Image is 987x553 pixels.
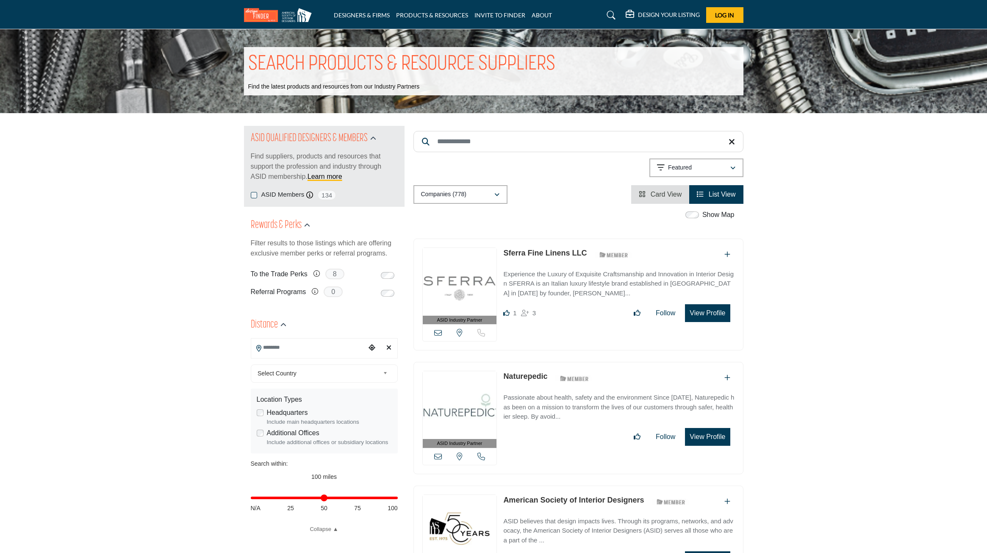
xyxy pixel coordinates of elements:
div: Include main headquarters locations [267,418,392,426]
span: N/A [251,504,261,513]
a: Passionate about health, safety and the environment Since [DATE], Naturepedic has been on a missi... [503,388,734,422]
span: 100 miles [311,473,337,480]
button: View Profile [685,304,730,322]
button: Like listing [628,305,646,322]
div: Location Types [257,395,392,405]
div: Choose your current location [366,339,378,357]
span: 25 [287,504,294,513]
span: 1 [513,309,516,317]
span: 134 [317,190,336,200]
p: Filter results to those listings which are offering exclusive member perks or referral programs. [251,238,398,258]
label: Additional Offices [267,428,319,438]
input: Search Location [251,339,366,356]
a: Learn more [308,173,342,180]
a: ASID Industry Partner [423,371,497,448]
button: View Profile [685,428,730,446]
p: Find suppliers, products and resources that support the profession and industry through ASID memb... [251,151,398,182]
img: ASID Members Badge Icon [595,250,633,260]
i: Like [503,310,510,316]
h2: Distance [251,317,278,333]
h1: SEARCH PRODUCTS & RESOURCE SUPPLIERS [248,51,555,78]
a: View Card [639,191,682,198]
a: Experience the Luxury of Exquisite Craftsmanship and Innovation in Interior Design SFERRA is an I... [503,264,734,298]
a: ASID Industry Partner [423,248,497,325]
span: 100 [388,504,397,513]
button: Follow [650,305,681,322]
a: DESIGNERS & FIRMS [334,11,390,19]
label: To the Trade Perks [251,267,308,281]
a: American Society of Interior Designers [503,496,644,504]
span: 8 [325,269,344,279]
a: Search [599,8,621,22]
div: Include additional offices or subsidiary locations [267,438,392,447]
button: Companies (778) [413,185,507,204]
button: Follow [650,428,681,445]
button: Like listing [628,428,646,445]
span: 0 [324,286,343,297]
input: Switch to Referral Programs [381,290,394,297]
span: 3 [532,309,536,317]
label: Headquarters [267,408,308,418]
span: List View [709,191,736,198]
span: Log In [715,11,734,19]
label: Show Map [702,210,735,220]
span: ASID Industry Partner [437,317,482,324]
a: ABOUT [532,11,552,19]
h2: Rewards & Perks [251,218,302,233]
img: ASID Members Badge Icon [652,497,690,507]
h2: ASID QUALIFIED DESIGNERS & MEMBERS [251,131,368,146]
p: Companies (778) [421,190,466,199]
label: ASID Members [261,190,305,200]
button: Log In [706,7,743,23]
a: ASID believes that design impacts lives. Through its programs, networks, and advocacy, the Americ... [503,511,734,545]
label: Referral Programs [251,284,306,299]
button: Featured [649,158,743,177]
div: Search within: [251,459,398,468]
a: INVITE TO FINDER [474,11,525,19]
a: Add To List [724,251,730,258]
a: PRODUCTS & RESOURCES [396,11,468,19]
p: Naturepedic [503,371,547,382]
img: Sferra Fine Linens LLC [423,248,497,316]
input: Search Keyword [413,131,743,152]
p: Experience the Luxury of Exquisite Craftsmanship and Innovation in Interior Design SFERRA is an I... [503,270,734,298]
img: ASID Members Badge Icon [555,373,593,383]
li: Card View [631,185,689,204]
div: Clear search location [383,339,395,357]
p: Passionate about health, safety and the environment Since [DATE], Naturepedic has been on a missi... [503,393,734,422]
div: DESIGN YOUR LISTING [626,10,700,20]
span: ASID Industry Partner [437,440,482,447]
span: 75 [354,504,361,513]
a: Naturepedic [503,372,547,381]
p: American Society of Interior Designers [503,495,644,506]
p: Sferra Fine Linens LLC [503,247,587,259]
p: Featured [668,164,692,172]
a: View List [697,191,735,198]
span: 50 [321,504,327,513]
span: Card View [651,191,682,198]
span: Select Country [258,368,380,378]
a: Add To List [724,374,730,381]
li: List View [689,185,743,204]
input: ASID Members checkbox [251,192,257,198]
p: Find the latest products and resources from our Industry Partners [248,83,420,91]
img: Site Logo [244,8,316,22]
input: Switch to To the Trade Perks [381,272,394,279]
p: ASID believes that design impacts lives. Through its programs, networks, and advocacy, the Americ... [503,517,734,545]
a: Sferra Fine Linens LLC [503,249,587,257]
div: Followers [521,308,536,318]
a: Add To List [724,498,730,505]
img: Naturepedic [423,371,497,439]
a: Collapse ▲ [251,525,398,534]
h5: DESIGN YOUR LISTING [638,11,700,19]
